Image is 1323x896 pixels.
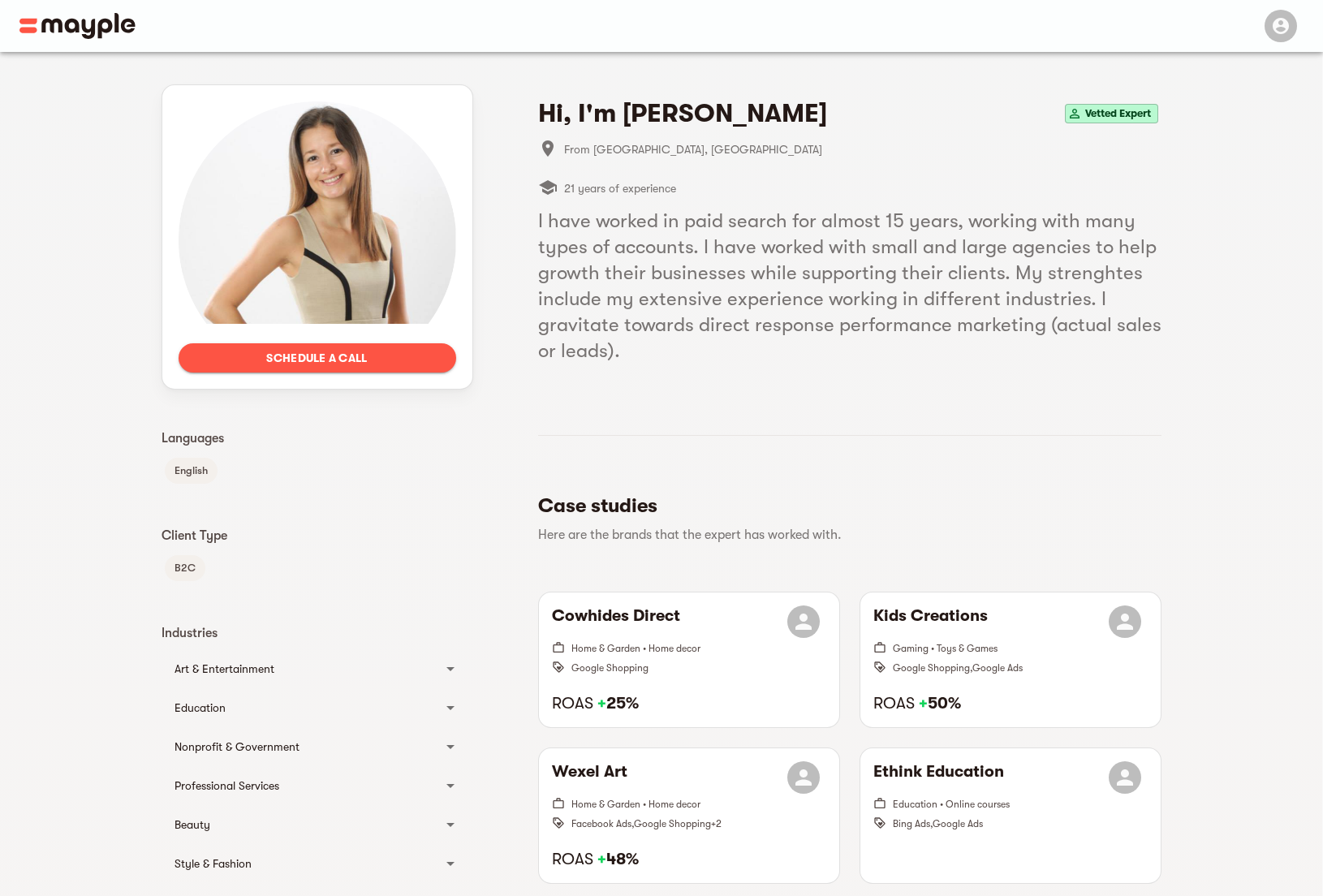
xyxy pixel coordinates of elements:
[162,526,473,545] p: Client Type
[192,348,443,368] span: Schedule a call
[162,766,473,805] div: Professional Services
[19,13,136,39] img: Main logo
[162,688,473,727] div: Education
[175,659,431,678] div: Art & Entertainment
[1255,18,1304,31] span: Menu
[175,776,431,795] div: Professional Services
[597,694,606,713] span: +
[972,662,1023,674] span: Google Ads
[893,799,1010,810] span: Education • Online courses
[571,662,649,674] span: Google Shopping
[860,748,1161,883] button: Ethink EducationEducation • Online coursesBing Ads,Google Ads
[175,815,431,834] div: Beauty
[538,208,1161,364] h5: I have worked in paid search for almost 15 years, working with many types of accounts. I have wor...
[597,694,639,713] strong: 25%
[539,748,839,883] button: Wexel ArtHome & Garden • Home decorFacebook Ads,Google Shopping+2ROAS +48%
[538,525,1148,545] p: Here are the brands that the expert has worked with.
[860,592,1161,727] button: Kids CreationsGaming • Toys & GamesGoogle Shopping,Google AdsROAS +50%
[597,850,639,868] strong: 48%
[571,643,700,654] span: Home & Garden • Home decor
[538,493,1148,519] h5: Case studies
[919,694,961,713] strong: 50%
[711,818,722,829] span: + 2
[165,558,205,578] span: B2C
[162,805,473,844] div: Beauty
[538,97,827,130] h4: Hi, I'm [PERSON_NAME]
[175,698,431,717] div: Education
[175,737,431,756] div: Nonprofit & Government
[597,850,606,868] span: +
[162,623,473,643] p: Industries
[873,693,1148,714] h6: ROAS
[893,662,972,674] span: Google Shopping ,
[571,818,634,829] span: Facebook Ads ,
[873,605,988,638] h6: Kids Creations
[162,429,473,448] p: Languages
[179,343,456,373] button: Schedule a call
[1079,104,1157,123] span: Vetted Expert
[552,693,826,714] h6: ROAS
[175,854,431,873] div: Style & Fashion
[873,761,1004,794] h6: Ethink Education
[893,643,998,654] span: Gaming • Toys & Games
[552,605,680,638] h6: Cowhides Direct
[162,844,473,883] div: Style & Fashion
[539,592,839,727] button: Cowhides DirectHome & Garden • Home decorGoogle ShoppingROAS +25%
[552,849,826,870] h6: ROAS
[571,799,700,810] span: Home & Garden • Home decor
[1031,708,1323,896] iframe: Chat Widget
[919,694,928,713] span: +
[564,179,676,198] span: 21 years of experience
[933,818,983,829] span: Google Ads
[893,818,933,829] span: Bing Ads ,
[162,649,473,688] div: Art & Entertainment
[634,818,711,829] span: Google Shopping
[552,761,627,794] h6: Wexel Art
[165,461,218,480] span: English
[564,140,1161,159] span: From [GEOGRAPHIC_DATA], [GEOGRAPHIC_DATA]
[162,727,473,766] div: Nonprofit & Government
